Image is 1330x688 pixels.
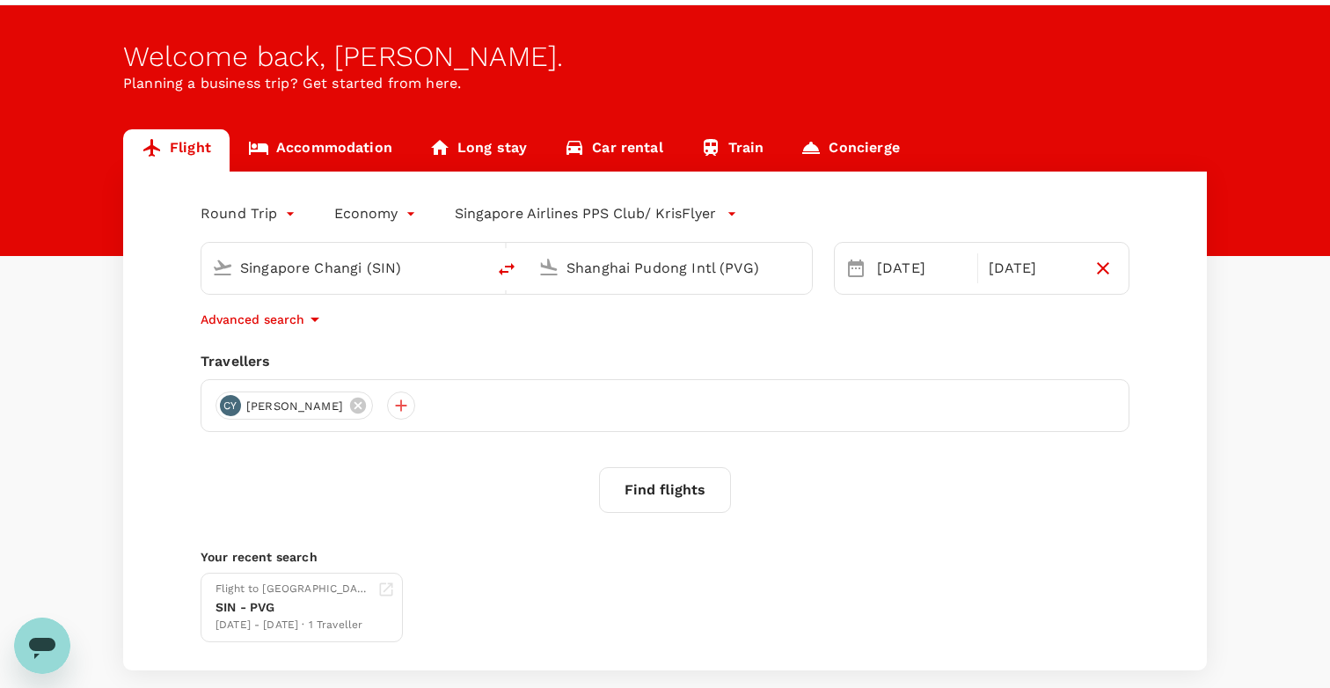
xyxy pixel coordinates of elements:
a: Concierge [782,129,917,172]
button: Singapore Airlines PPS Club/ KrisFlyer [455,203,737,224]
p: Singapore Airlines PPS Club/ KrisFlyer [455,203,716,224]
span: [PERSON_NAME] [236,398,354,415]
div: Round Trip [201,200,299,228]
button: Find flights [599,467,731,513]
button: Open [473,266,477,269]
a: Long stay [411,129,545,172]
button: delete [486,248,528,290]
div: CY [220,395,241,416]
div: Welcome back , [PERSON_NAME] . [123,40,1207,73]
iframe: Button to launch messaging window [14,618,70,674]
div: [DATE] [982,251,1085,286]
div: Economy [334,200,420,228]
p: Your recent search [201,548,1129,566]
a: Car rental [545,129,682,172]
a: Accommodation [230,129,411,172]
a: Train [682,129,783,172]
input: Depart from [240,254,449,282]
div: [DATE] [870,251,974,286]
a: Flight [123,129,230,172]
div: CY[PERSON_NAME] [216,392,373,420]
p: Planning a business trip? Get started from here. [123,73,1207,94]
div: [DATE] - [DATE] · 1 Traveller [216,617,370,634]
button: Advanced search [201,309,325,330]
input: Going to [566,254,775,282]
div: Travellers [201,351,1129,372]
button: Open [800,266,803,269]
p: Advanced search [201,311,304,328]
div: SIN - PVG [216,598,370,617]
div: Flight to [GEOGRAPHIC_DATA] [216,581,370,598]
